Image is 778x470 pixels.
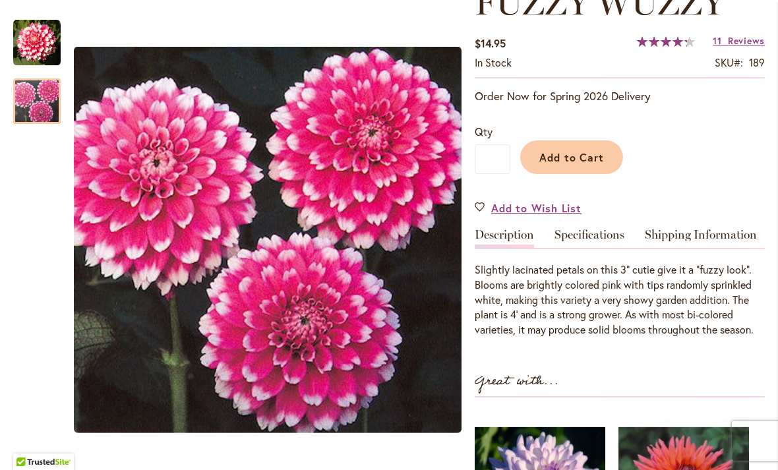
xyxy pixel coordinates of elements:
span: $14.95 [475,36,506,50]
a: 11 Reviews [713,34,765,47]
img: FUZZY WUZZY [74,46,462,432]
span: Qty [475,125,493,138]
span: Add to Wish List [491,200,582,216]
a: Description [475,229,534,248]
strong: SKU [715,55,743,69]
span: In stock [475,55,512,69]
div: FUZZY WUZZY [13,65,61,124]
div: FUZZY WUZZY [13,7,74,65]
div: Detailed Product Info [475,229,765,338]
a: Specifications [554,229,624,248]
strong: Great with... [475,370,559,392]
a: Shipping Information [645,229,757,248]
div: 189 [749,55,765,71]
a: Add to Wish List [475,200,582,216]
span: Reviews [728,34,765,47]
button: Add to Cart [520,140,623,174]
div: 86% [637,36,695,47]
img: FUZZY WUZZY [13,19,61,67]
p: Order Now for Spring 2026 Delivery [475,88,765,104]
iframe: Launch Accessibility Center [10,423,47,460]
div: Availability [475,55,512,71]
div: Slightly lacinated petals on this 3" cutie give it a "fuzzy look". Blooms are brightly colored pi... [475,262,765,338]
span: Add to Cart [539,150,605,164]
span: 11 [713,34,721,47]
